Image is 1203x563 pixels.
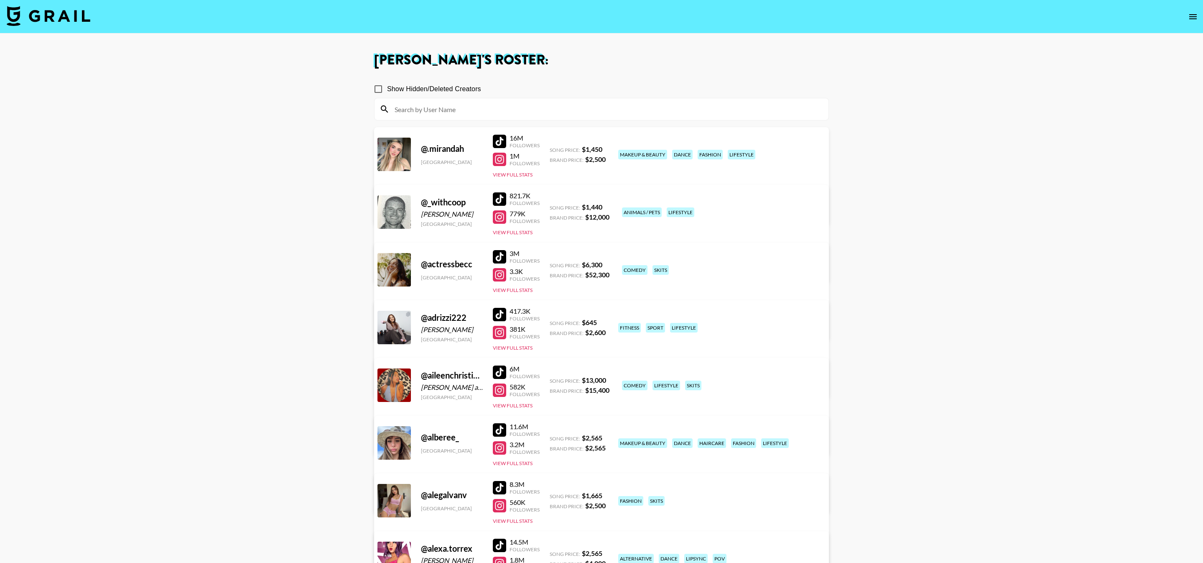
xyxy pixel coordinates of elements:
[510,276,540,282] div: Followers
[493,229,533,235] button: View Full Stats
[685,381,701,390] div: skits
[652,381,680,390] div: lifestyle
[582,261,602,269] strong: $ 6,300
[421,221,483,227] div: [GEOGRAPHIC_DATA]
[698,438,726,448] div: haircare
[510,142,540,148] div: Followers
[622,207,662,217] div: animals / pets
[550,493,580,499] span: Song Price:
[421,259,483,269] div: @ actressbecc
[585,271,609,279] strong: $ 52,300
[728,150,755,159] div: lifestyle
[421,543,483,554] div: @ alexa.torrex
[421,448,483,454] div: [GEOGRAPHIC_DATA]
[582,318,597,326] strong: $ 645
[510,538,540,546] div: 14.5M
[618,150,667,159] div: makeup & beauty
[374,54,829,67] h1: [PERSON_NAME] 's Roster:
[582,203,602,211] strong: $ 1,440
[731,438,756,448] div: fashion
[646,323,665,333] div: sport
[585,328,606,336] strong: $ 2,600
[582,491,602,499] strong: $ 1,665
[550,262,580,269] span: Song Price:
[510,507,540,513] div: Followers
[618,438,667,448] div: makeup & beauty
[510,134,540,142] div: 16M
[421,312,483,323] div: @ adrizzi222
[582,434,602,442] strong: $ 2,565
[510,333,540,340] div: Followers
[510,480,540,489] div: 8.3M
[648,496,665,506] div: skits
[493,518,533,524] button: View Full Stats
[421,336,483,343] div: [GEOGRAPHIC_DATA]
[582,549,602,557] strong: $ 2,565
[493,460,533,466] button: View Full Stats
[510,431,540,437] div: Followers
[550,330,584,336] span: Brand Price:
[7,6,90,26] img: Grail Talent
[510,218,540,224] div: Followers
[510,365,540,373] div: 6M
[670,323,698,333] div: lifestyle
[421,197,483,207] div: @ _withcoop
[493,345,533,351] button: View Full Stats
[672,150,693,159] div: dance
[550,320,580,326] span: Song Price:
[510,152,540,160] div: 1M
[550,445,584,452] span: Brand Price:
[510,422,540,431] div: 11.6M
[622,265,647,275] div: comedy
[550,435,580,442] span: Song Price:
[550,215,584,221] span: Brand Price:
[421,159,483,165] div: [GEOGRAPHIC_DATA]
[510,210,540,218] div: 779K
[510,307,540,315] div: 417.3K
[672,438,693,448] div: dance
[390,102,823,116] input: Search by User Name
[510,192,540,200] div: 821.7K
[493,287,533,293] button: View Full Stats
[510,498,540,507] div: 560K
[652,265,669,275] div: skits
[510,383,540,391] div: 582K
[585,386,609,394] strong: $ 15,400
[421,505,483,512] div: [GEOGRAPHIC_DATA]
[510,325,540,333] div: 381K
[550,205,580,211] span: Song Price:
[510,373,540,379] div: Followers
[510,449,540,455] div: Followers
[585,155,606,163] strong: $ 2,500
[510,267,540,276] div: 3.3K
[421,210,483,218] div: [PERSON_NAME]
[421,432,483,443] div: @ alberee_
[510,315,540,322] div: Followers
[582,145,602,153] strong: $ 1,450
[510,440,540,449] div: 3.2M
[510,546,540,553] div: Followers
[510,391,540,397] div: Followers
[761,438,789,448] div: lifestyle
[510,160,540,166] div: Followers
[1185,8,1201,25] button: open drawer
[510,249,540,258] div: 3M
[550,503,584,509] span: Brand Price:
[585,213,609,221] strong: $ 12,000
[667,207,694,217] div: lifestyle
[510,489,540,495] div: Followers
[550,388,584,394] span: Brand Price:
[421,143,483,154] div: @ .mirandah
[387,84,481,94] span: Show Hidden/Deleted Creators
[585,502,606,509] strong: $ 2,500
[421,394,483,400] div: [GEOGRAPHIC_DATA]
[493,402,533,409] button: View Full Stats
[582,376,606,384] strong: $ 13,000
[493,171,533,178] button: View Full Stats
[585,444,606,452] strong: $ 2,565
[618,323,641,333] div: fitness
[698,150,723,159] div: fashion
[510,200,540,206] div: Followers
[421,490,483,500] div: @ alegalvanv
[550,378,580,384] span: Song Price:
